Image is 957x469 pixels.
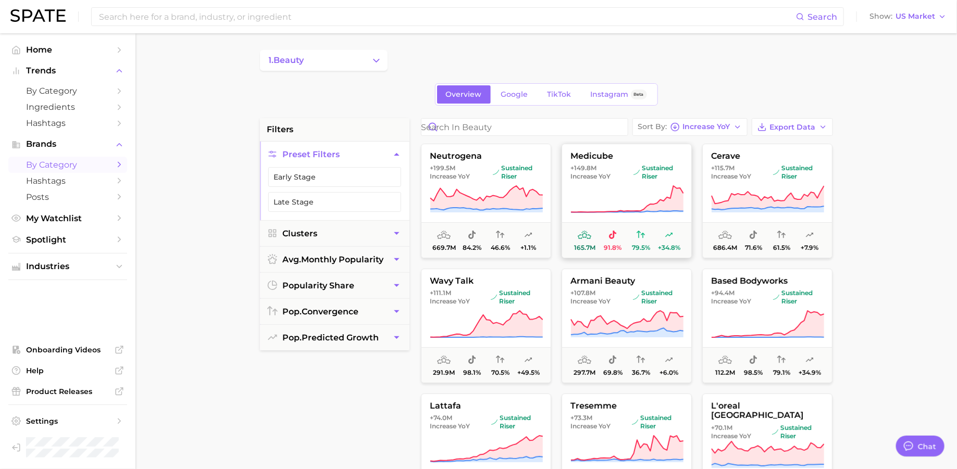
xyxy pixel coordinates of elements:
[430,414,452,422] span: +74.0m
[715,369,735,376] span: 112.2m
[8,384,127,399] a: Product Releases
[421,119,628,135] input: Search in beauty
[591,90,629,99] span: Instagram
[631,369,650,376] span: 36.7%
[446,90,482,99] span: Overview
[8,115,127,131] a: Hashtags
[468,229,476,242] span: popularity share: TikTok
[260,50,388,71] button: Change Category
[26,176,109,186] span: Hashtags
[8,363,127,378] a: Help
[570,297,611,306] span: Increase YoY
[26,86,109,96] span: by Category
[421,401,551,411] span: lattafa
[631,419,638,425] img: sustained riser
[608,229,617,242] span: popularity share: TikTok
[631,244,650,251] span: 79.5%
[8,434,127,461] a: Log out. Currently logged in as Yarden Horwitz with e-mail yarden@spate.nyc.
[430,172,470,181] span: Increase YoY
[711,164,735,172] span: +115.7m
[421,269,551,383] button: wavy talk+111.1m Increase YoYsustained risersustained riser291.9m98.1%70.5%+49.5%
[665,354,673,366] span: popularity predicted growth: Uncertain
[773,294,779,300] img: sustained riser
[634,90,644,99] span: Beta
[604,244,622,251] span: 91.8%
[430,422,470,430] span: Increase YoY
[637,229,645,242] span: popularity convergence: High Convergence
[283,255,384,264] span: monthly popularity
[8,63,127,79] button: Trends
[867,10,949,23] button: ShowUS Market
[582,85,656,104] a: InstagramBeta
[8,210,127,226] a: My Watchlist
[26,262,109,271] span: Industries
[26,140,109,149] span: Brands
[26,118,109,128] span: Hashtags
[283,149,340,159] span: Preset Filters
[633,169,640,175] img: sustained riser
[468,354,476,366] span: popularity share: TikTok
[260,273,409,298] button: popularity share
[517,369,539,376] span: +49.5%
[10,9,66,22] img: SPATE
[421,151,551,161] span: neutrogena
[267,123,294,136] span: filters
[26,345,109,354] span: Onboarding Videos
[520,244,536,251] span: +1.1%
[496,354,504,366] span: popularity convergence: High Convergence
[777,354,786,366] span: popularity convergence: High Convergence
[574,369,595,376] span: 297.7m
[896,14,935,19] span: US Market
[8,99,127,115] a: Ingredients
[562,276,691,286] span: armani beauty
[26,102,109,112] span: Ingredients
[562,151,691,161] span: medicube
[660,369,678,376] span: +6.0%
[491,369,509,376] span: 70.5%
[430,289,451,297] span: +111.1m
[562,144,692,258] button: medicube+149.8m Increase YoYsustained risersustained riser165.7m91.8%79.5%+34.8%
[432,244,455,251] span: 669.7m
[574,244,595,251] span: 165.7m
[490,244,509,251] span: 46.6%
[713,244,737,251] span: 686.4m
[702,144,832,258] button: cerave+115.7m Increase YoYsustained risersustained riser686.4m71.6%61.5%+7.9%
[773,169,779,175] img: sustained riser
[260,299,409,324] button: pop.convergence
[8,42,127,58] a: Home
[8,83,127,99] a: by Category
[26,192,109,202] span: Posts
[437,229,451,242] span: average monthly popularity: Very High Popularity
[491,419,498,425] img: sustained riser
[578,229,591,242] span: average monthly popularity: Very High Popularity
[632,118,748,136] button: Sort ByIncrease YoY
[703,401,832,421] span: l'oreal [GEOGRAPHIC_DATA]
[8,157,127,173] a: by Category
[608,354,617,366] span: popularity share: TikTok
[633,294,639,300] img: sustained riser
[26,366,109,375] span: Help
[633,289,683,306] span: sustained riser
[283,229,318,238] span: Clusters
[683,124,730,130] span: Increase YoY
[637,354,645,366] span: popularity convergence: Low Convergence
[772,429,778,435] img: sustained riser
[657,244,680,251] span: +34.8%
[570,289,595,297] span: +107.8m
[773,369,790,376] span: 79.1%
[603,369,622,376] span: 69.8%
[269,56,304,65] span: 1. beauty
[807,12,837,22] span: Search
[638,124,667,130] span: Sort By
[770,123,816,132] span: Export Data
[260,221,409,246] button: Clusters
[711,172,751,181] span: Increase YoY
[805,229,814,242] span: popularity predicted growth: Uncertain
[260,325,409,350] button: pop.predicted growth
[283,281,355,290] span: popularity share
[430,297,470,306] span: Increase YoY
[749,229,757,242] span: popularity share: TikTok
[283,333,302,343] abbr: popularity index
[805,354,814,366] span: popularity predicted growth: Likely
[98,8,796,26] input: Search here for a brand, industry, or ingredient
